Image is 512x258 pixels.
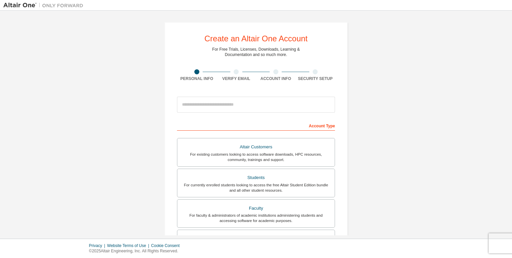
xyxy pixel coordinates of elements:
[217,76,256,81] div: Verify Email
[181,182,331,193] div: For currently enrolled students looking to access the free Altair Student Edition bundle and all ...
[177,76,217,81] div: Personal Info
[181,234,331,243] div: Everyone else
[107,243,151,248] div: Website Terms of Use
[89,248,184,254] p: © 2025 Altair Engineering, Inc. All Rights Reserved.
[151,243,183,248] div: Cookie Consent
[181,213,331,223] div: For faculty & administrators of academic institutions administering students and accessing softwa...
[181,152,331,162] div: For existing customers looking to access software downloads, HPC resources, community, trainings ...
[181,204,331,213] div: Faculty
[181,142,331,152] div: Altair Customers
[89,243,107,248] div: Privacy
[3,2,87,9] img: Altair One
[204,35,308,43] div: Create an Altair One Account
[181,173,331,182] div: Students
[177,120,335,131] div: Account Type
[296,76,335,81] div: Security Setup
[256,76,296,81] div: Account Info
[212,47,300,57] div: For Free Trials, Licenses, Downloads, Learning & Documentation and so much more.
